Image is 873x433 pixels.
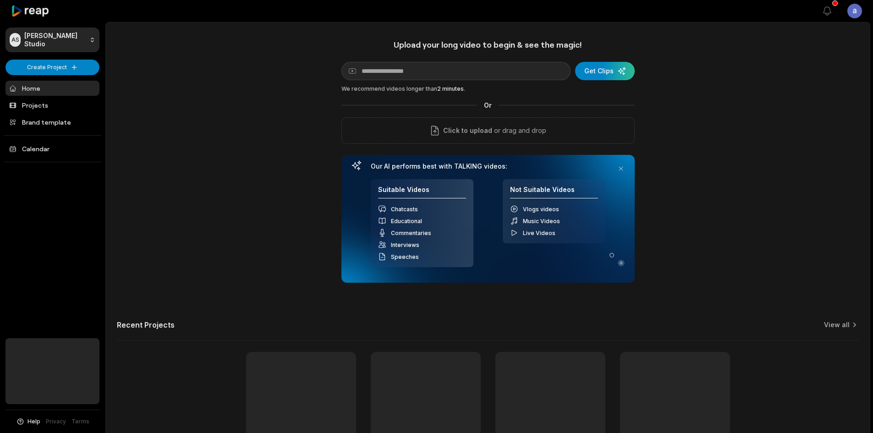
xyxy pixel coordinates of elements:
h4: Suitable Videos [378,186,466,199]
a: Brand template [5,115,99,130]
a: Privacy [46,417,66,426]
span: Click to upload [443,125,492,136]
span: 2 minutes [437,85,464,92]
span: Educational [391,218,422,225]
h2: Recent Projects [117,320,175,329]
p: or drag and drop [492,125,546,136]
h1: Upload your long video to begin & see the magic! [341,39,635,50]
a: Projects [5,98,99,113]
span: Or [477,100,499,110]
a: Home [5,81,99,96]
h4: Not Suitable Videos [510,186,598,199]
span: Chatcasts [391,206,418,213]
a: Calendar [5,141,99,156]
span: Live Videos [523,230,555,236]
button: Get Clips [575,62,635,80]
span: Interviews [391,241,419,248]
span: Music Videos [523,218,560,225]
span: Vlogs videos [523,206,559,213]
button: Create Project [5,60,99,75]
span: Commentaries [391,230,431,236]
p: [PERSON_NAME] Studio [24,32,86,48]
span: Speeches [391,253,419,260]
a: Terms [71,417,89,426]
h3: Our AI performs best with TALKING videos: [371,162,605,170]
a: View all [824,320,850,329]
button: Help [16,417,40,426]
span: Help [27,417,40,426]
div: AS [10,33,21,47]
div: We recommend videos longer than . [341,85,635,93]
